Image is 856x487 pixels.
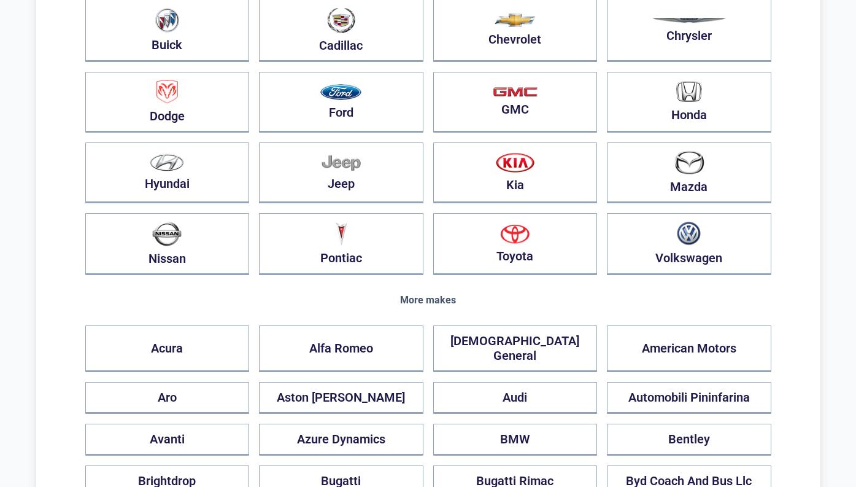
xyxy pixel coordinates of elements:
button: Automobili Pininfarina [607,382,771,414]
button: Kia [433,142,598,203]
button: Hyundai [85,142,250,203]
button: Jeep [259,142,423,203]
button: Bentley [607,424,771,456]
button: Acura [85,325,250,372]
div: More makes [85,295,771,306]
button: Ford [259,72,423,133]
button: Aro [85,382,250,414]
button: Avanti [85,424,250,456]
button: GMC [433,72,598,133]
button: Volkswagen [607,213,771,275]
button: Azure Dynamics [259,424,423,456]
button: Aston [PERSON_NAME] [259,382,423,414]
button: [DEMOGRAPHIC_DATA] General [433,325,598,372]
button: Pontiac [259,213,423,275]
button: Honda [607,72,771,133]
button: Toyota [433,213,598,275]
button: Audi [433,382,598,414]
button: American Motors [607,325,771,372]
button: Dodge [85,72,250,133]
button: Nissan [85,213,250,275]
button: BMW [433,424,598,456]
button: Alfa Romeo [259,325,423,372]
button: Mazda [607,142,771,203]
